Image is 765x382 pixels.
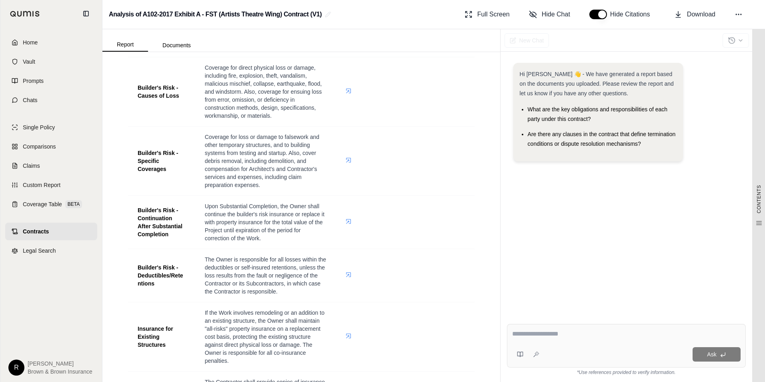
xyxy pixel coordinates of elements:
a: Vault [5,53,97,70]
span: Comparisons [23,143,56,151]
a: Prompts [5,72,97,90]
span: Upon Substantial Completion, the Owner shall continue the builder's risk insurance or replace it ... [205,203,324,241]
span: What are the key obligations and responsibilities of each party under this contract? [528,106,667,122]
button: Report [102,38,148,52]
a: Legal Search [5,242,97,259]
h2: Analysis of A102-2017 Exhibit A - FST (Artists Theatre Wing) Contract (V1) [109,7,322,22]
span: Coverage for loss or damage to falsework and other temporary structures, and to building systems ... [205,134,319,188]
span: Custom Report [23,181,60,189]
span: Home [23,38,38,46]
span: Builder's Risk - Deductibles/Retentions [138,264,183,287]
a: Comparisons [5,138,97,155]
a: Chats [5,91,97,109]
a: Single Policy [5,119,97,136]
span: Single Policy [23,123,55,131]
div: *Use references provided to verify information. [507,368,746,376]
button: Ask [693,347,741,362]
span: Builder's Risk - Causes of Loss [138,84,179,99]
span: Contracts [23,227,49,235]
a: Coverage TableBETA [5,195,97,213]
span: Hide Citations [610,10,655,19]
a: Custom Report [5,176,97,194]
span: Chats [23,96,38,104]
button: Full Screen [461,6,513,22]
span: Vault [23,58,35,66]
span: If the Work involves remodeling or an addition to an existing structure, the Owner shall maintain... [205,310,324,364]
div: R [8,360,24,376]
img: Qumis Logo [10,11,40,17]
span: Hide Chat [542,10,570,19]
span: Coverage Table [23,200,62,208]
span: Insurance for Existing Structures [138,326,173,348]
span: Are there any clauses in the contract that define termination conditions or dispute resolution me... [528,131,676,147]
button: Hide Chat [526,6,573,22]
span: CONTENTS [756,185,762,213]
span: Legal Search [23,247,56,255]
button: Collapse sidebar [80,7,92,20]
span: Coverage for direct physical loss or damage, including fire, explosion, theft, vandalism, malicio... [205,64,322,119]
span: The Owner is responsible for all losses within the deductibles or self-insured retentions, unless... [205,256,326,295]
button: Documents [148,39,205,52]
span: Brown & Brown Insurance [28,368,92,376]
span: Builder's Risk - Specific Coverages [138,150,178,172]
span: Download [687,10,715,19]
span: [PERSON_NAME] [28,360,92,368]
span: Builder's Risk - Continuation After Substantial Completion [138,207,182,237]
button: Download [671,6,719,22]
a: Home [5,34,97,51]
span: BETA [65,200,82,208]
a: Claims [5,157,97,175]
span: Prompts [23,77,44,85]
span: Claims [23,162,40,170]
a: Contracts [5,223,97,240]
span: Full Screen [477,10,510,19]
span: Ask [707,351,716,358]
span: Hi [PERSON_NAME] 👋 - We have generated a report based on the documents you uploaded. Please revie... [520,71,674,97]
